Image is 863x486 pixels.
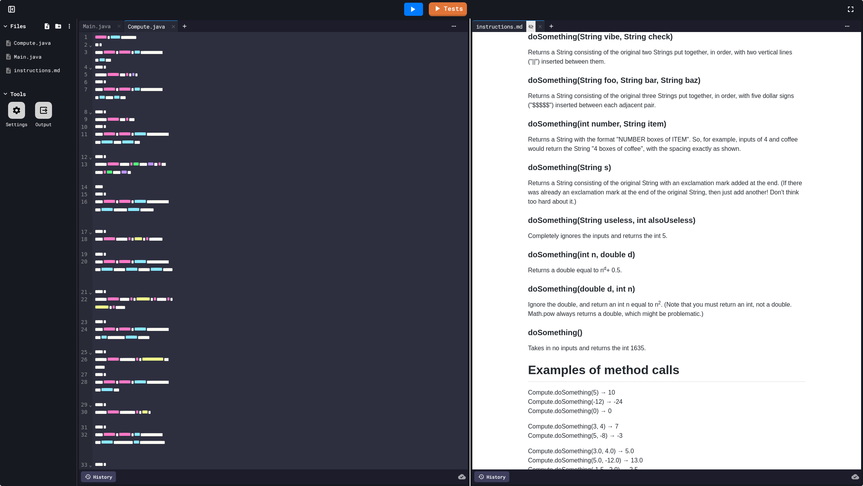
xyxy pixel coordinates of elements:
sup: d [604,266,606,271]
p: Compute.doSomething(3.0, 4.0) → 5.0 Compute.doSomething(5.0, -12.0) → 13.0 Compute.doSomething(-1... [528,447,806,474]
h3: doSomething(int n, double d) [528,250,806,260]
p: Compute.doSomething(3, 4) → 7 Compute.doSomething(5, -8) → -3 [528,422,806,440]
h3: doSomething(String s) [528,163,806,172]
p: Ignore the double, and return an int n equal to n . (Note that you must return an int, not a doub... [528,300,806,319]
p: Returns a String consisting of the original three Strings put together, in order, with five dolla... [528,91,806,110]
h3: doSomething(double d, int n) [528,284,806,294]
p: Takes in no inputs and returns the int 1635. [528,344,806,353]
h3: doSomething(String foo, String bar, String baz) [528,76,806,85]
p: Returns a double equal to n + 0.5. [528,266,806,275]
h3: doSomething(int number, String item) [528,119,806,129]
p: Compute.doSomething(5) → 10 Compute.doSomething(-12) → -24 Compute.doSomething(0) → 0 [528,388,806,416]
p: Returns a String consisting of the original String with an exclamation mark added at the end. (If... [528,179,806,206]
p: Returns a String with the format "NUMBER boxes of ITEM". So, for example, inputs of 4 and coffee ... [528,135,806,154]
h3: doSomething() [528,328,806,337]
h3: doSomething(String useless, int alsoUseless) [528,216,806,225]
h3: doSomething(String vibe, String check) [528,32,806,42]
p: Completely ignores the inputs and returns the int 5. [528,231,806,241]
sup: 2 [658,300,661,305]
h1: Examples of method calls [528,362,806,382]
p: Returns a String consisting of the original two Strings put together, in order, with two vertical... [528,48,806,66]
